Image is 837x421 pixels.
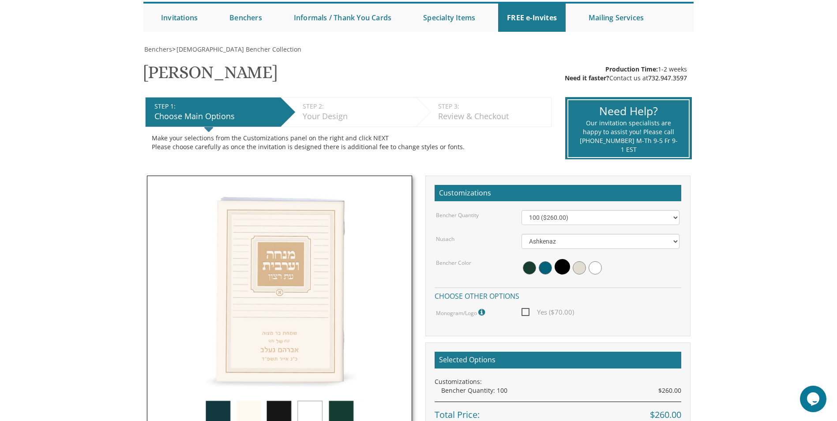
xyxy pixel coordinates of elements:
[800,386,828,412] iframe: chat widget
[435,377,681,386] div: Customizations:
[176,45,301,53] span: [DEMOGRAPHIC_DATA] Bencher Collection
[285,4,400,32] a: Informals / Thank You Cards
[522,307,574,318] span: Yes ($70.00)
[565,65,687,83] div: 1-2 weeks Contact us at
[414,4,484,32] a: Specialty Items
[580,4,653,32] a: Mailing Services
[221,4,271,32] a: Benchers
[605,65,658,73] span: Production Time:
[154,102,276,111] div: STEP 1:
[579,103,678,119] div: Need Help?
[648,74,687,82] a: 732.947.3597
[435,287,681,303] h4: Choose other options
[143,63,277,89] h1: [PERSON_NAME]
[658,386,681,395] span: $260.00
[143,45,172,53] a: Benchers
[172,45,301,53] span: >
[436,235,454,243] label: Nusach
[498,4,566,32] a: FREE e-Invites
[436,211,479,219] label: Bencher Quantity
[435,185,681,202] h2: Customizations
[176,45,301,53] a: [DEMOGRAPHIC_DATA] Bencher Collection
[154,111,276,122] div: Choose Main Options
[152,134,545,151] div: Make your selections from the Customizations panel on the right and click NEXT Please choose care...
[303,111,412,122] div: Your Design
[438,102,547,111] div: STEP 3:
[441,386,681,395] div: Bencher Quantity: 100
[565,74,609,82] span: Need it faster?
[303,102,412,111] div: STEP 2:
[436,259,471,267] label: Bencher Color
[435,352,681,368] h2: Selected Options
[579,119,678,154] div: Our invitation specialists are happy to assist you! Please call [PHONE_NUMBER] M-Th 9-5 Fr 9-1 EST
[438,111,547,122] div: Review & Checkout
[152,4,206,32] a: Invitations
[436,307,487,318] label: Monogram/Logo
[144,45,172,53] span: Benchers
